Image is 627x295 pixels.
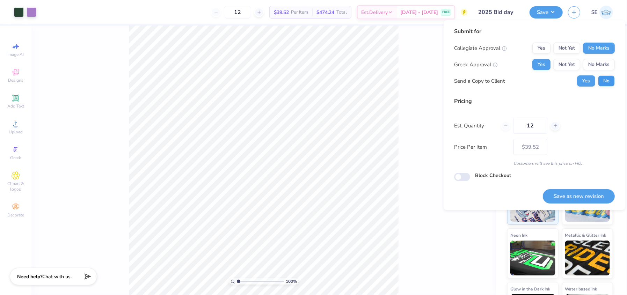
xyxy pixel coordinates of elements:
[565,231,606,239] span: Metallic & Glitter Ink
[543,189,615,204] button: Save as new revision
[510,241,555,275] img: Neon Ink
[565,285,597,293] span: Water based Ink
[530,6,563,19] button: Save
[513,118,547,134] input: – –
[454,143,508,151] label: Price Per Item
[591,6,613,19] a: SE
[553,59,580,70] button: Not Yet
[532,59,551,70] button: Yes
[454,122,496,130] label: Est. Quantity
[454,160,615,167] div: Customers will see this price on HQ.
[42,273,72,280] span: Chat with us.
[400,9,438,16] span: [DATE] - [DATE]
[532,43,551,54] button: Yes
[454,97,615,105] div: Pricing
[599,6,613,19] img: Shirley Evaleen B
[583,43,615,54] button: No Marks
[3,181,28,192] span: Clipart & logos
[442,10,450,15] span: FREE
[17,273,42,280] strong: Need help?
[553,43,580,54] button: Not Yet
[591,8,598,16] span: SE
[9,129,23,135] span: Upload
[361,9,388,16] span: Est. Delivery
[8,78,23,83] span: Designs
[274,9,289,16] span: $39.52
[454,44,507,52] div: Collegiate Approval
[510,285,550,293] span: Glow in the Dark Ink
[286,278,297,285] span: 100 %
[454,77,505,85] div: Send a Copy to Client
[316,9,334,16] span: $474.24
[473,5,524,19] input: Untitled Design
[454,61,498,69] div: Greek Approval
[10,155,21,161] span: Greek
[565,241,610,275] img: Metallic & Glitter Ink
[291,9,308,16] span: Per Item
[8,52,24,57] span: Image AI
[7,103,24,109] span: Add Text
[7,212,24,218] span: Decorate
[510,231,527,239] span: Neon Ink
[583,59,615,70] button: No Marks
[454,27,615,36] div: Submit for
[475,172,511,179] label: Block Checkout
[224,6,251,19] input: – –
[577,75,595,87] button: Yes
[598,75,615,87] button: No
[336,9,347,16] span: Total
